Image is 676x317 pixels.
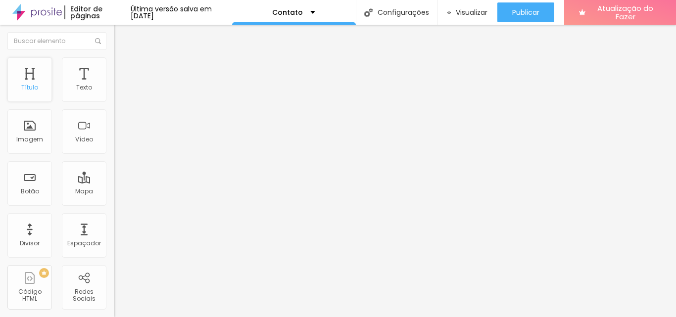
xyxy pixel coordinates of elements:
font: Código HTML [18,287,42,303]
font: Vídeo [75,135,93,143]
img: Ícone [364,8,373,17]
input: Buscar elemento [7,32,106,50]
font: Mapa [75,187,93,195]
font: Publicar [512,7,539,17]
font: Atualização do Fazer [597,3,653,22]
font: Editor de páginas [70,4,102,21]
font: Última versão salva em [DATE] [131,4,212,21]
font: Imagem [16,135,43,143]
font: Espaçador [67,239,101,247]
img: view-1.svg [447,8,451,17]
img: Ícone [95,38,101,44]
font: Configurações [378,7,429,17]
font: Visualizar [456,7,487,17]
button: Publicar [497,2,554,22]
button: Visualizar [437,2,497,22]
font: Texto [76,83,92,91]
font: Título [21,83,38,91]
font: Botão [21,187,39,195]
font: Contato [272,7,303,17]
font: Divisor [20,239,40,247]
font: Redes Sociais [73,287,96,303]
